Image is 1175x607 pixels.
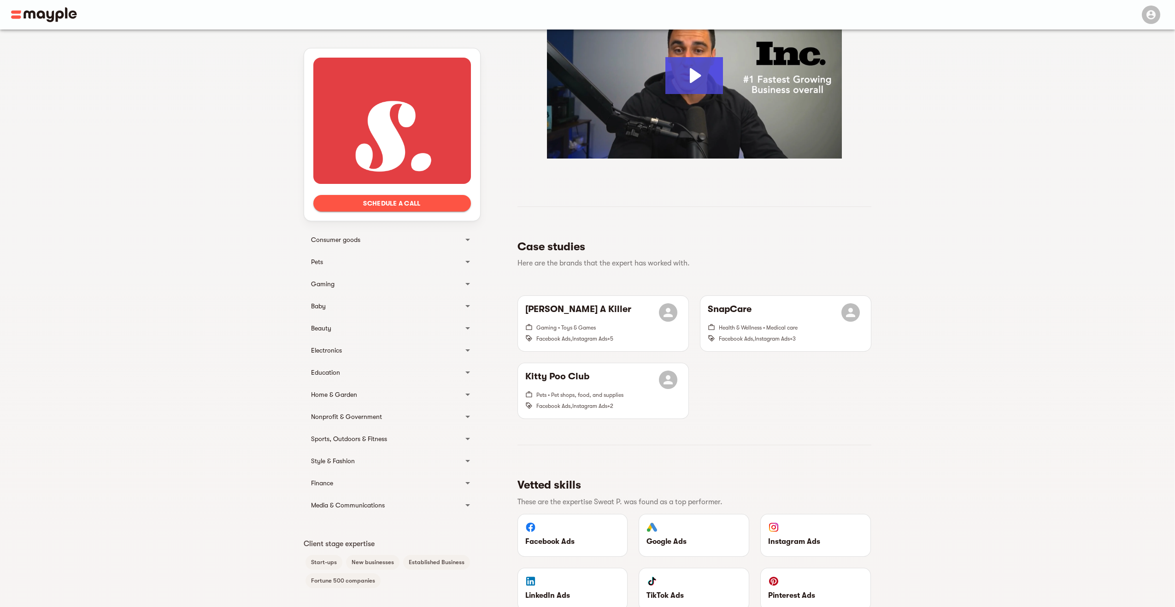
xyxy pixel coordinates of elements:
span: + 5 [607,336,613,342]
div: Consumer goods [311,234,457,245]
div: Sports, Outdoors & Fitness [304,428,481,450]
p: Here are the brands that the expert has worked with. [517,258,864,269]
div: Pets [311,256,457,267]
div: Media & Communications [311,500,457,511]
h5: Case studies [517,239,864,254]
span: Instagram Ads [572,336,607,342]
div: Home & Garden [304,383,481,406]
span: Menu [1136,10,1164,18]
button: SnapCareHealth & Wellness • Medical careFacebook Ads,Instagram Ads+3 [700,296,871,351]
span: Facebook Ads , [536,403,572,409]
div: Style & Fashion [311,455,457,466]
p: LinkedIn Ads [525,590,620,601]
span: + 3 [790,336,796,342]
div: Nonprofit & Government [311,411,457,422]
span: Health & Wellness • Medical care [719,324,798,331]
span: Instagram Ads [572,403,607,409]
div: Finance [311,477,457,489]
button: Schedule a call [313,195,471,212]
span: Start-ups [305,557,342,568]
p: TikTok Ads [646,590,741,601]
div: Media & Communications [304,494,481,516]
p: Facebook Ads [525,536,620,547]
div: Education [304,361,481,383]
p: These are the expertise Sweat P. was found as a top performer. [517,496,864,507]
span: Pets • Pet shops, food, and supplies [536,392,623,398]
div: Home & Garden [311,389,457,400]
div: Sports, Outdoors & Fitness [311,433,457,444]
div: Baby [304,295,481,317]
div: Gaming [311,278,457,289]
span: Facebook Ads , [719,336,755,342]
button: Kitty Poo ClubPets • Pet shops, food, and suppliesFacebook Ads,Instagram Ads+2 [518,363,688,418]
h6: SnapCare [708,303,752,322]
p: Google Ads [646,536,741,547]
div: Pets [304,251,481,273]
span: Gaming • Toys & Games [536,324,596,331]
div: Food & Drink [304,206,481,229]
span: Established Business [403,557,470,568]
div: Gaming [304,273,481,295]
span: Schedule a call [321,198,464,209]
button: Play Video: Sweat Pants Agency [665,57,723,94]
span: Facebook Ads , [536,336,572,342]
p: Client stage expertise [304,538,481,549]
div: Education [311,367,457,378]
div: Beauty [311,323,457,334]
span: Fortune 500 companies [305,575,381,586]
div: Baby [311,301,457,312]
h5: Vetted skills [517,477,864,492]
div: Style & Fashion [304,450,481,472]
div: Finance [304,472,481,494]
div: Nonprofit & Government [304,406,481,428]
div: Beauty [304,317,481,339]
h6: Kitty Poo Club [525,371,589,389]
span: Instagram Ads [755,336,790,342]
span: New businesses [346,557,399,568]
div: Consumer goods [304,229,481,251]
img: Main logo [11,7,77,22]
div: Electronics [311,345,457,356]
button: [PERSON_NAME] A KillerGaming • Toys & GamesFacebook Ads,Instagram Ads+5 [518,296,688,351]
h6: [PERSON_NAME] A Killer [525,303,631,322]
span: + 2 [607,403,613,409]
div: Electronics [304,339,481,361]
p: Pinterest Ads [768,590,863,601]
p: Instagram Ads [768,536,863,547]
